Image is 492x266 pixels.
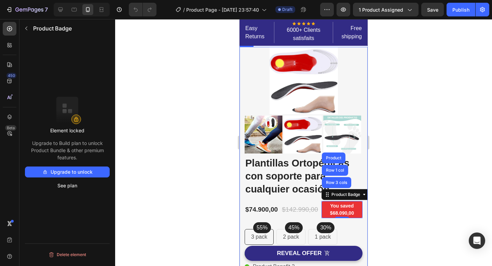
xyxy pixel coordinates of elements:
[421,3,444,16] button: Save
[38,230,82,238] div: REVEAL OFFER
[5,227,123,242] button: REVEAL OFFER
[427,7,438,13] span: Save
[282,6,292,13] span: Draft
[50,127,84,134] p: Element locked
[25,180,110,191] button: See plan
[452,6,469,13] div: Publish
[25,139,110,161] p: Upgrade to Build plan to unlock Product Bundle & other premium features.
[25,167,110,177] button: Upgrade to unlock
[359,6,403,13] span: 1 product assigned
[13,243,55,252] p: Product Benefit 2
[240,19,368,266] iframe: Design area
[186,6,259,13] span: Product Page - [DATE] 23:57:40
[353,3,419,16] button: 1 product assigned
[129,3,156,16] div: Undo/Redo
[45,5,48,14] p: 7
[25,249,110,260] button: Delete element
[183,6,185,13] span: /
[447,3,475,16] button: Publish
[3,3,51,16] button: 7
[469,232,485,249] div: Open Intercom Messenger
[5,125,16,131] div: Beta
[33,24,107,32] p: Product Badge
[6,73,16,78] div: 450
